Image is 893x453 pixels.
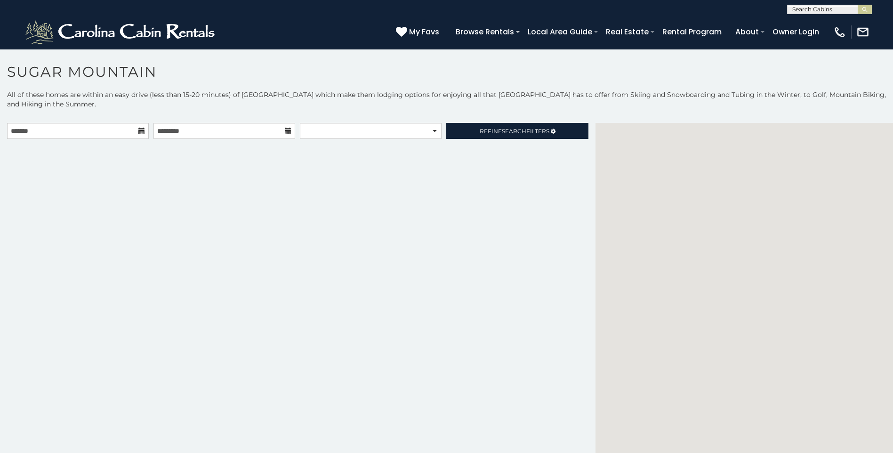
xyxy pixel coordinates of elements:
a: My Favs [396,26,442,38]
img: White-1-2.png [24,18,219,46]
span: Refine Filters [480,128,549,135]
a: Real Estate [601,24,653,40]
img: mail-regular-white.png [856,25,869,39]
span: Search [502,128,526,135]
img: phone-regular-white.png [833,25,846,39]
a: About [731,24,764,40]
a: Local Area Guide [523,24,597,40]
a: Browse Rentals [451,24,519,40]
span: My Favs [409,26,439,38]
a: Rental Program [658,24,726,40]
a: RefineSearchFilters [446,123,588,139]
a: Owner Login [768,24,824,40]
